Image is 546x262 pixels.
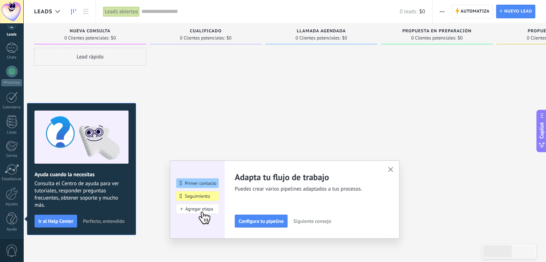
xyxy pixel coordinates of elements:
div: Nueva consulta [38,29,143,35]
span: $0 [458,36,463,40]
span: Nueva consulta [70,29,110,34]
span: Propuesta en preparación [402,29,472,34]
span: Puedes crear varios pipelines adaptados a tus procesos. [235,186,379,193]
span: Ir al Help Center [38,219,73,224]
span: $0 [419,8,425,15]
h2: Ayuda cuando la necesitas [34,171,129,178]
span: $0 [111,36,116,40]
div: Leads abiertos [103,6,140,17]
div: Chats [1,55,22,60]
span: 0 Clientes potenciales: [64,36,109,40]
button: Ir al Help Center [34,215,77,228]
span: 0 Clientes potenciales: [411,36,456,40]
span: Siguiente consejo [293,219,331,224]
div: Estadísticas [1,177,22,182]
button: Configura tu pipeline [235,215,288,228]
div: Ajustes [1,202,22,207]
span: Consulta el Centro de ayuda para ver tutoriales, responder preguntas frecuentes, obtener soporte ... [34,180,129,209]
div: Lead rápido [34,48,146,66]
span: Nuevo lead [504,5,532,18]
span: Leads [34,8,52,15]
span: 0 Clientes potenciales: [180,36,225,40]
button: Perfecto, entendido [80,216,128,226]
a: Automatiza [452,5,493,18]
span: Automatiza [461,5,490,18]
div: Propuesta en preparación [384,29,489,35]
div: Calendario [1,105,22,110]
span: Copilot [538,122,545,139]
span: Configura tu pipeline [239,219,284,224]
span: 0 leads: [400,8,417,15]
span: Perfecto, entendido [83,219,125,224]
span: Cualificado [190,29,222,34]
div: Cualificado [153,29,258,35]
span: Llamada agendada [297,29,346,34]
div: Leads [1,32,22,37]
h2: Adapta tu flujo de trabajo [235,172,379,183]
span: 0 Clientes potenciales: [295,36,340,40]
div: WhatsApp [1,79,22,86]
span: $0 [227,36,232,40]
div: Llamada agendada [269,29,374,35]
button: Más [437,5,447,18]
a: Lista [80,5,92,19]
div: Correo [1,154,22,158]
a: Leads [67,5,80,19]
a: Nuevo lead [496,5,535,18]
span: $0 [342,36,347,40]
div: Listas [1,130,22,135]
button: Siguiente consejo [290,216,334,226]
div: Ayuda [1,227,22,232]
